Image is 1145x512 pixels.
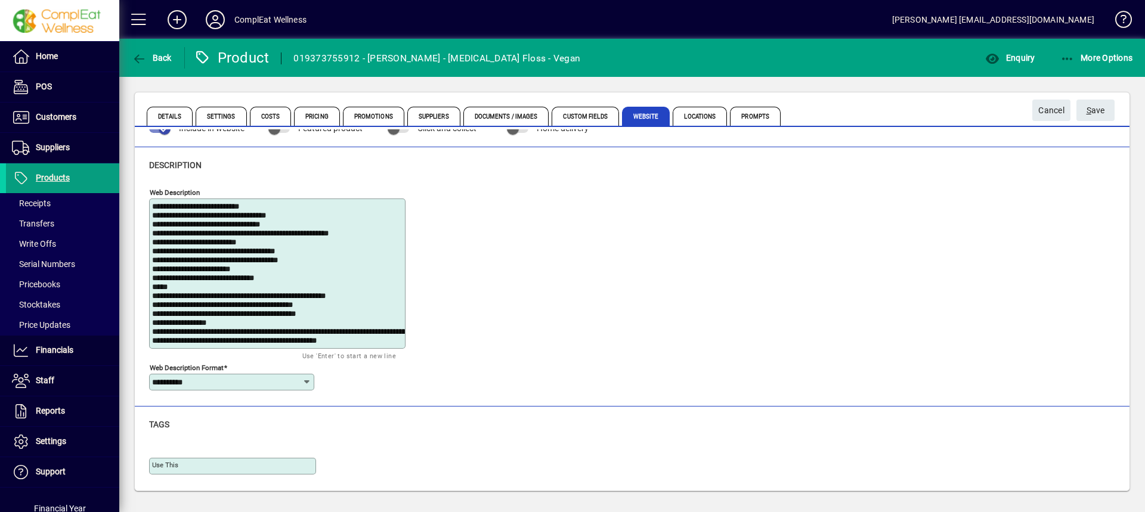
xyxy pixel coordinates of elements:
span: Transfers [12,219,54,228]
div: Product [194,48,270,67]
span: Pricing [294,107,340,126]
button: Enquiry [982,47,1038,69]
span: Receipts [12,198,51,208]
span: More Options [1060,53,1133,63]
span: Settings [196,107,247,126]
span: Support [36,467,66,476]
a: Suppliers [6,133,119,163]
span: Customers [36,112,76,122]
a: Home [6,42,119,72]
a: Price Updates [6,315,119,335]
span: Reports [36,406,65,415]
span: Pricebooks [12,280,60,289]
app-page-header-button: Back [119,47,185,69]
span: Custom Fields [552,107,618,126]
span: Documents / Images [463,107,549,126]
span: Staff [36,376,54,385]
a: Settings [6,427,119,457]
a: Serial Numbers [6,254,119,274]
mat-hint: Use 'Enter' to start a new line [302,349,396,362]
div: 019373755912 - [PERSON_NAME] - [MEDICAL_DATA] Floss - Vegan [293,49,580,68]
a: Transfers [6,213,119,234]
span: Details [147,107,193,126]
span: Stocktakes [12,300,60,309]
button: Cancel [1032,100,1070,121]
span: S [1087,105,1091,115]
button: Save [1076,100,1115,121]
a: Write Offs [6,234,119,254]
span: Financials [36,345,73,355]
div: ComplEat Wellness [234,10,307,29]
a: Staff [6,366,119,396]
a: Financials [6,336,119,365]
mat-label: Use This [152,461,178,469]
a: Pricebooks [6,274,119,294]
button: More Options [1057,47,1136,69]
button: Profile [196,9,234,30]
span: Settings [36,436,66,446]
a: Reports [6,396,119,426]
span: Suppliers [407,107,460,126]
span: Website [622,107,670,126]
span: Cancel [1038,101,1064,120]
mat-label: Web Description [150,188,200,196]
button: Add [158,9,196,30]
a: Customers [6,103,119,132]
a: Support [6,457,119,487]
span: Products [36,173,70,182]
mat-label: Web Description Format [150,363,224,371]
a: Stocktakes [6,294,119,315]
span: ave [1087,101,1105,120]
span: Prompts [730,107,781,126]
span: Suppliers [36,142,70,152]
span: Enquiry [985,53,1035,63]
a: POS [6,72,119,102]
div: [PERSON_NAME] [EMAIL_ADDRESS][DOMAIN_NAME] [892,10,1094,29]
span: Costs [250,107,292,126]
span: Tags [149,420,169,429]
span: Write Offs [12,239,56,249]
a: Receipts [6,193,119,213]
span: POS [36,82,52,91]
span: Description [149,160,202,170]
span: Price Updates [12,320,70,330]
span: Promotions [343,107,404,126]
span: Home [36,51,58,61]
span: Locations [673,107,727,126]
span: Serial Numbers [12,259,75,269]
a: Knowledge Base [1106,2,1130,41]
span: Back [132,53,172,63]
button: Back [129,47,175,69]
